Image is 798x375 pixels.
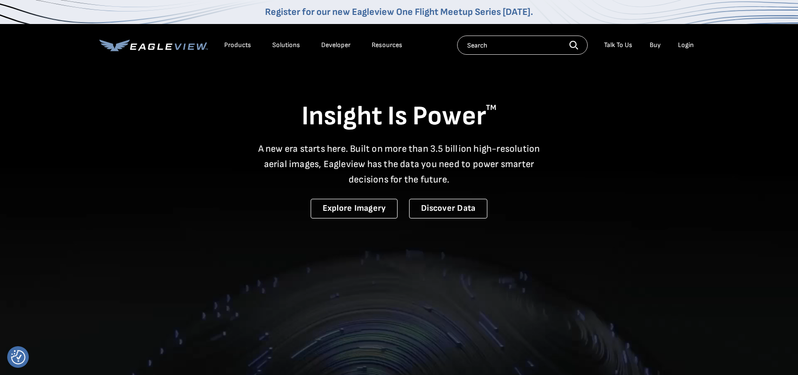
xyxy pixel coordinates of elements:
a: Buy [650,41,661,49]
a: Discover Data [409,199,487,218]
img: Revisit consent button [11,350,25,364]
a: Developer [321,41,351,49]
div: Talk To Us [604,41,632,49]
p: A new era starts here. Built on more than 3.5 billion high-resolution aerial images, Eagleview ha... [252,141,546,187]
input: Search [457,36,588,55]
sup: TM [486,103,496,112]
button: Consent Preferences [11,350,25,364]
div: Solutions [272,41,300,49]
a: Register for our new Eagleview One Flight Meetup Series [DATE]. [265,6,533,18]
div: Login [678,41,694,49]
a: Explore Imagery [311,199,398,218]
h1: Insight Is Power [99,100,699,133]
div: Products [224,41,251,49]
div: Resources [372,41,402,49]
